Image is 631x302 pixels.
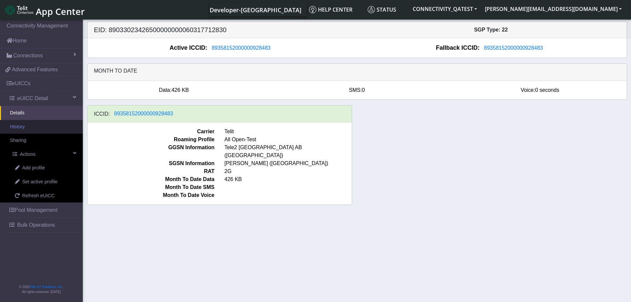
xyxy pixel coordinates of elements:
[17,221,55,229] span: Bulk Operations
[409,3,481,15] button: CONNECTIVITY_QATEST
[3,148,83,161] a: Actions
[365,3,409,16] a: Status
[82,144,220,159] span: GGSN Information
[5,3,84,17] a: App Center
[220,175,357,183] span: 426 KB
[94,111,110,117] h6: ICCID:
[368,6,375,13] img: status.svg
[22,164,45,172] span: Add profile
[36,5,85,18] span: App Center
[22,178,57,186] span: Set active profile
[210,6,301,14] span: Developer-[GEOGRAPHIC_DATA]
[94,68,620,74] h6: Month to date
[309,6,316,13] img: knowledge.svg
[82,167,220,175] span: RAT
[480,44,547,52] button: 89358152000000928483
[436,43,480,52] span: Fallback ICCID:
[474,27,508,32] span: SGP Type: 22
[309,6,352,13] span: Help center
[220,167,357,175] span: 2G
[82,191,220,199] span: Month To Date Voice
[20,151,35,158] span: Actions
[110,109,178,118] button: 89358152000000928483
[17,94,48,102] span: eUICC Detail
[82,159,220,167] span: SGSN Information
[82,128,220,136] span: Carrier
[13,52,43,60] span: Connections
[159,87,171,93] span: Data:
[481,3,626,15] button: [PERSON_NAME][EMAIL_ADDRESS][DOMAIN_NAME]
[82,175,220,183] span: Month To Date Data
[5,189,83,203] a: Refresh eUICC
[82,136,220,144] span: Roaming Profile
[82,183,220,191] span: Month To Date SMS
[3,218,83,232] a: Bulk Operations
[368,6,396,13] span: Status
[89,26,357,34] h5: EID: 89033023426500000000060317712830
[22,192,55,200] span: Refresh eUICC
[3,203,83,217] a: Pool Management
[484,45,543,51] span: 89358152000000928483
[220,144,357,159] span: Tele2 [GEOGRAPHIC_DATA] AB ([GEOGRAPHIC_DATA])
[172,87,189,93] span: 426 KB
[12,66,58,74] span: Advanced Features
[212,45,271,51] span: 89358152000000928483
[207,44,275,52] button: 89358152000000928483
[3,91,83,106] a: eUICC Detail
[535,87,559,93] span: 0 seconds
[220,136,357,144] span: All Open-Test
[170,43,207,52] span: Active ICCID:
[220,159,357,167] span: [PERSON_NAME] ([GEOGRAPHIC_DATA])
[5,175,83,189] a: Set active profile
[114,111,173,116] span: 89358152000000928483
[349,87,362,93] span: SMS:
[5,5,33,15] img: logo-telit-cinterion-gw-new.png
[5,161,83,175] a: Add profile
[362,87,365,93] span: 0
[30,285,63,289] a: Telit IoT Solutions, Inc.
[521,87,535,93] span: Voice:
[306,3,365,16] a: Help center
[220,128,357,136] span: Telit
[209,3,301,16] a: Your current platform instance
